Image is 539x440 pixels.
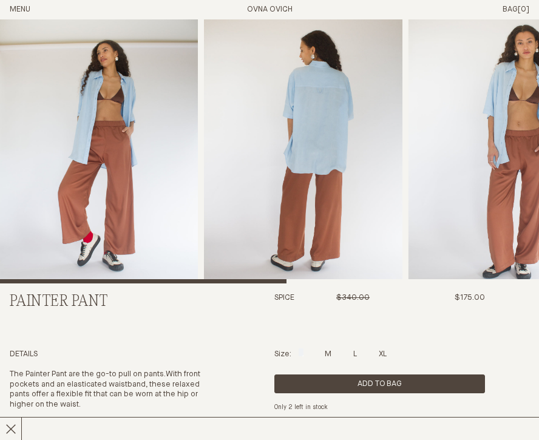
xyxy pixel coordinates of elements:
span: $175.00 [455,294,485,302]
span: The Painter Pant are the go-to pull on pants [10,370,200,409]
div: 2 / 5 [204,19,402,283]
h4: Details [10,350,220,360]
em: Only 2 left in stock [274,404,328,410]
button: Open Menu [10,5,30,15]
h3: Spice [274,293,294,340]
label: S [299,350,303,358]
span: [0] [518,5,529,13]
p: Size: [274,350,291,360]
img: Painter Pant [204,19,402,283]
p: L [353,350,357,360]
h2: Painter Pant [10,293,220,311]
span: $340.00 [336,294,370,302]
a: Home [247,5,293,13]
button: Add product to cart [274,374,485,393]
span: Bag [503,5,518,13]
